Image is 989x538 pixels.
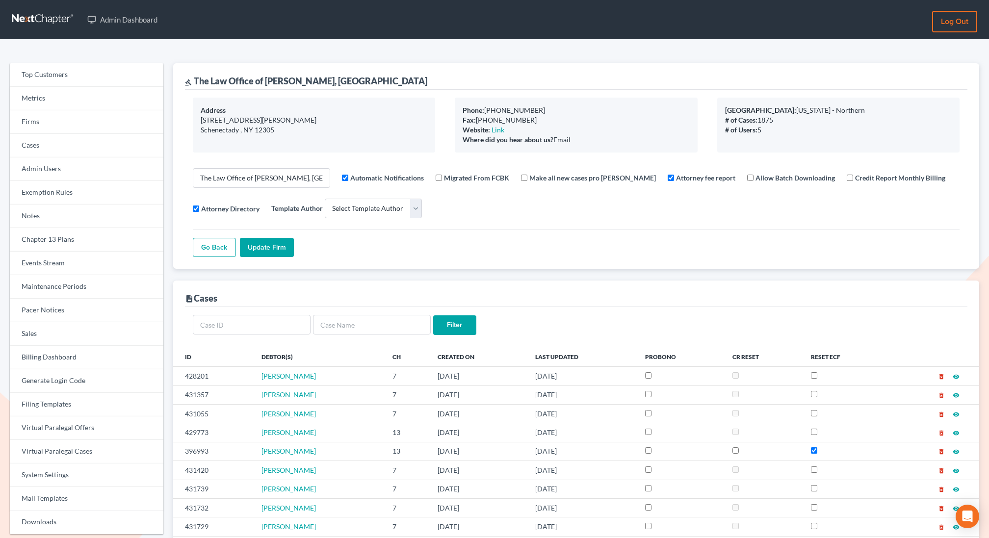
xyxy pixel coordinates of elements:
[527,517,637,536] td: [DATE]
[10,416,163,440] a: Virtual Paralegal Offers
[10,252,163,275] a: Events Stream
[953,411,960,418] i: visibility
[938,411,945,418] i: delete_forever
[953,428,960,436] a: visibility
[527,423,637,442] td: [DATE]
[953,448,960,455] i: visibility
[430,347,528,366] th: Created On
[261,447,316,455] a: [PERSON_NAME]
[261,428,316,436] span: [PERSON_NAME]
[938,486,945,493] i: delete_forever
[755,173,835,183] label: Allow Batch Downloading
[527,385,637,404] td: [DATE]
[938,466,945,474] a: delete_forever
[261,410,316,418] span: [PERSON_NAME]
[10,463,163,487] a: System Settings
[185,292,217,304] div: Cases
[938,392,945,399] i: delete_forever
[82,11,162,28] a: Admin Dashboard
[938,524,945,531] i: delete_forever
[433,315,476,335] input: Filter
[10,511,163,534] a: Downloads
[385,385,430,404] td: 7
[173,442,254,461] td: 396993
[261,504,316,512] a: [PERSON_NAME]
[463,116,476,124] b: Fax:
[385,498,430,517] td: 7
[271,203,323,213] label: Template Author
[173,404,254,423] td: 431055
[385,517,430,536] td: 7
[173,347,254,366] th: ID
[492,126,504,134] a: Link
[173,498,254,517] td: 431732
[10,205,163,228] a: Notes
[953,486,960,493] i: visibility
[938,505,945,512] i: delete_forever
[10,275,163,299] a: Maintenance Periods
[261,522,316,531] a: [PERSON_NAME]
[463,135,689,145] div: Email
[430,480,528,498] td: [DATE]
[527,347,637,366] th: Last Updated
[261,485,316,493] a: [PERSON_NAME]
[193,315,311,334] input: Case ID
[261,372,316,380] a: [PERSON_NAME]
[10,440,163,463] a: Virtual Paralegal Cases
[938,447,945,455] a: delete_forever
[313,315,431,334] input: Case Name
[953,390,960,399] a: visibility
[173,385,254,404] td: 431357
[953,524,960,531] i: visibility
[261,466,316,474] a: [PERSON_NAME]
[725,125,952,135] div: 5
[855,173,945,183] label: Credit Report Monthly Billing
[185,294,194,303] i: description
[938,504,945,512] a: delete_forever
[938,448,945,455] i: delete_forever
[10,369,163,393] a: Generate Login Code
[10,63,163,87] a: Top Customers
[201,204,260,214] label: Attorney Directory
[463,126,490,134] b: Website:
[938,430,945,436] i: delete_forever
[527,404,637,423] td: [DATE]
[173,480,254,498] td: 431739
[10,157,163,181] a: Admin Users
[350,173,424,183] label: Automatic Notifications
[938,373,945,380] i: delete_forever
[430,498,528,517] td: [DATE]
[463,135,553,144] b: Where did you hear about us?
[953,505,960,512] i: visibility
[527,498,637,517] td: [DATE]
[10,393,163,416] a: Filing Templates
[10,346,163,369] a: Billing Dashboard
[173,367,254,385] td: 428201
[385,442,430,461] td: 13
[10,487,163,511] a: Mail Templates
[953,372,960,380] a: visibility
[529,173,656,183] label: Make all new cases pro [PERSON_NAME]
[240,238,294,257] input: Update Firm
[261,390,316,399] a: [PERSON_NAME]
[430,461,528,480] td: [DATE]
[185,75,427,87] div: The Law Office of [PERSON_NAME], [GEOGRAPHIC_DATA]
[938,410,945,418] a: delete_forever
[385,423,430,442] td: 13
[938,467,945,474] i: delete_forever
[938,485,945,493] a: delete_forever
[173,517,254,536] td: 431729
[385,480,430,498] td: 7
[953,392,960,399] i: visibility
[201,125,427,135] div: Schenectady , NY 12305
[953,485,960,493] a: visibility
[430,367,528,385] td: [DATE]
[385,404,430,423] td: 7
[953,410,960,418] a: visibility
[725,106,796,114] b: [GEOGRAPHIC_DATA]:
